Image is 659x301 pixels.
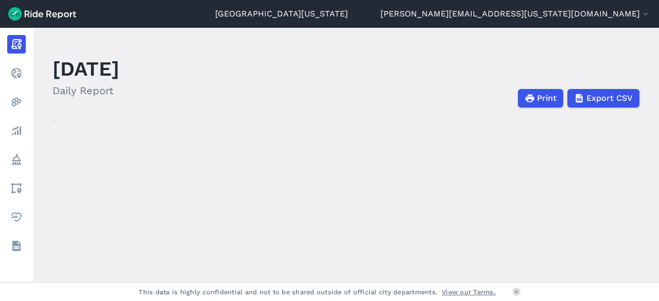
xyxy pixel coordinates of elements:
button: Print [518,89,563,108]
button: Export CSV [567,89,639,108]
a: Health [7,208,26,226]
a: Areas [7,179,26,198]
a: Analyze [7,121,26,140]
a: Report [7,35,26,54]
h1: [DATE] [53,55,119,83]
h2: Daily Report [53,83,119,98]
a: Datasets [7,237,26,255]
a: Heatmaps [7,93,26,111]
a: View our Terms. [442,287,496,297]
span: Export CSV [586,92,633,104]
a: Policy [7,150,26,169]
img: Ride Report [8,7,76,21]
a: [GEOGRAPHIC_DATA][US_STATE] [215,8,348,20]
button: [PERSON_NAME][EMAIL_ADDRESS][US_STATE][DOMAIN_NAME] [380,8,651,20]
a: Realtime [7,64,26,82]
span: Print [537,92,557,104]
